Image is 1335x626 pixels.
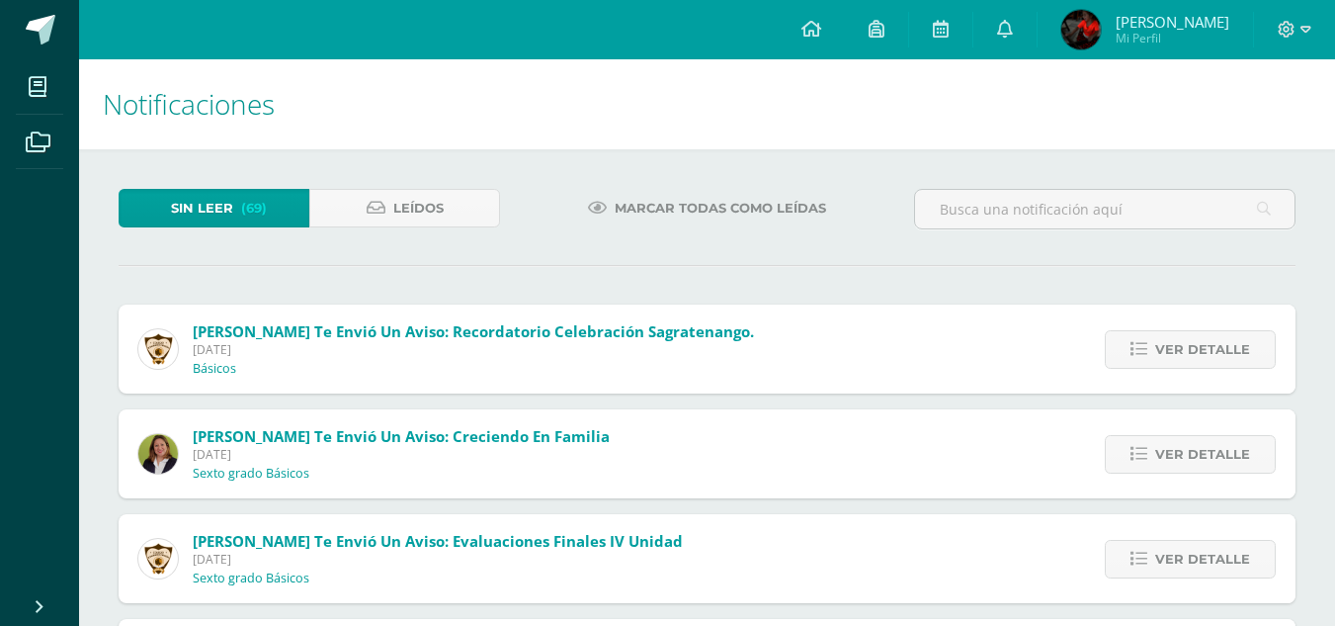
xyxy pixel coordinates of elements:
span: Notificaciones [103,85,275,123]
a: Sin leer(69) [119,189,309,227]
img: 2843e80753eb4dcd98a261d815da29a0.png [1061,10,1101,49]
a: Marcar todas como leídas [563,189,851,227]
img: a46afb417ae587891c704af89211ce97.png [138,329,178,369]
span: Marcar todas como leídas [615,190,826,226]
span: Mi Perfil [1116,30,1229,46]
span: [PERSON_NAME] te envió un aviso: Recordatorio Celebración Sagratenango. [193,321,754,341]
span: [DATE] [193,341,754,358]
span: [PERSON_NAME] te envió un aviso: Creciendo en Familia [193,426,610,446]
span: [PERSON_NAME] [1116,12,1229,32]
span: Ver detalle [1155,436,1250,473]
span: Sin leer [171,190,233,226]
span: Leídos [393,190,444,226]
img: a46afb417ae587891c704af89211ce97.png [138,539,178,579]
span: [DATE] [193,446,610,463]
a: Leídos [309,189,500,227]
span: [DATE] [193,551,683,568]
p: Sexto grado Básicos [193,466,309,482]
span: Ver detalle [1155,541,1250,578]
span: (69) [241,190,267,226]
p: Sexto grado Básicos [193,571,309,586]
p: Básicos [193,361,236,377]
img: 6fdaf18dbe16231f71bccf3d61cc8460.png [138,434,178,474]
span: Ver detalle [1155,331,1250,368]
span: [PERSON_NAME] te envió un aviso: Evaluaciones Finales IV Unidad [193,531,683,551]
input: Busca una notificación aquí [915,190,1294,228]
